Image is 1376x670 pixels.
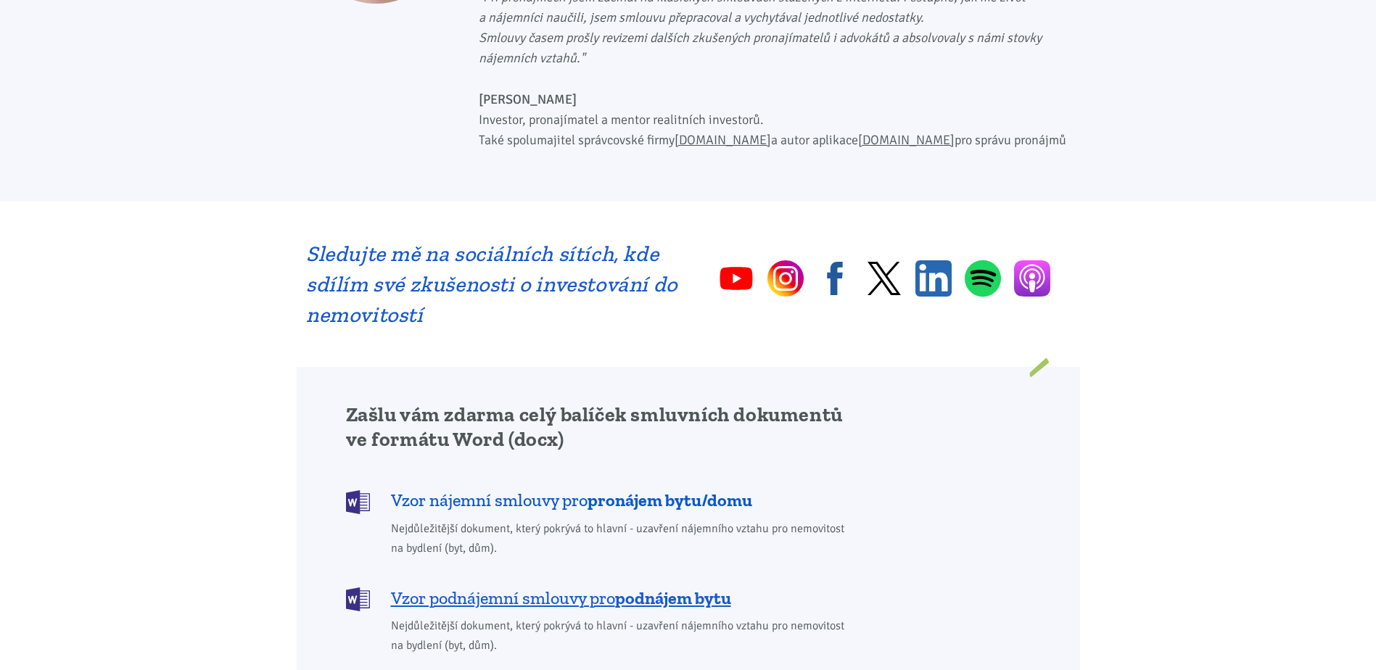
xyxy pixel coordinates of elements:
h2: Sledujte mě na sociálních sítích, kde sdílím své zkušenosti o investování do nemovitostí [306,239,678,330]
a: Twitter [866,260,902,297]
span: Vzor podnájemní smlouvy pro [391,587,731,610]
img: DOCX (Word) [346,490,370,514]
b: [PERSON_NAME] [479,91,577,107]
b: pronájem bytu/domu [588,489,752,510]
a: [DOMAIN_NAME] [675,132,771,148]
a: YouTube [718,260,754,297]
a: Facebook [817,260,853,297]
a: [DOMAIN_NAME] [858,132,955,148]
a: Vzor nájemní smlouvy propronájem bytu/domu [346,489,854,513]
a: Vzor podnájemní smlouvy propodnájem bytu [346,586,854,610]
a: Instagram [767,260,804,297]
span: Nejdůležitější dokument, který pokrývá to hlavní - uzavření nájemního vztahu pro nemovitost na by... [391,616,854,655]
span: Nejdůležitější dokument, který pokrývá to hlavní - uzavření nájemního vztahu pro nemovitost na by... [391,519,854,558]
img: DOCX (Word) [346,587,370,611]
b: podnájem bytu [615,587,731,608]
h2: Zašlu vám zdarma celý balíček smluvních dokumentů ve formátu Word (docx) [346,402,854,452]
a: Spotify [965,260,1001,297]
a: Apple Podcasts [1014,260,1050,297]
p: Investor, pronajímatel a mentor realitních investorů. Také spolumajitel správcovské firmy a autor... [479,89,1070,150]
span: Vzor nájemní smlouvy pro [391,489,752,512]
a: Linkedin [915,260,952,297]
